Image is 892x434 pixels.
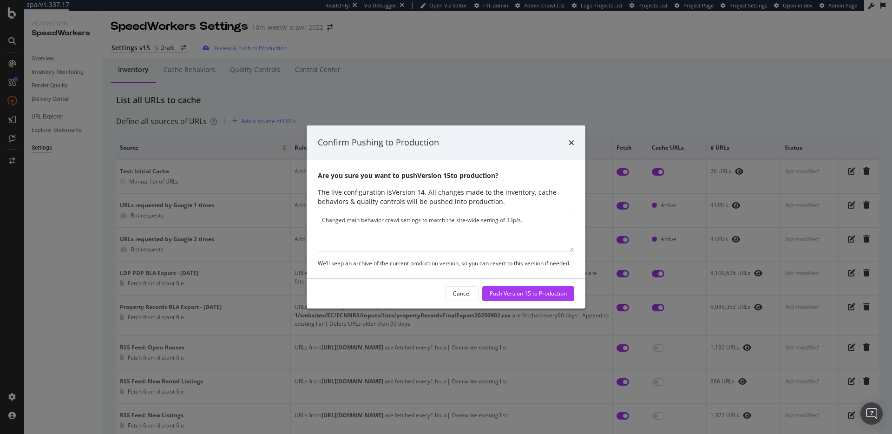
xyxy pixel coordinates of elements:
div: modal [307,125,585,309]
div: Push Version 15 to Production [490,289,567,297]
div: The live configuration is Version 14 . All changes made to the inventory, cache behaviors & quali... [318,188,574,206]
button: Cancel [445,286,479,301]
div: We’ll keep an archive of the current production version, so you can revert to this version if nee... [318,259,574,267]
div: Open Intercom Messenger [860,402,883,425]
textarea: Changed main behavior crawl settings to match the site-wide setting of 33p/s. [318,214,574,252]
div: Confirm Pushing to Production [318,137,439,149]
div: times [569,137,574,149]
b: Are you sure you want to push Version 15 to production? [318,171,498,180]
button: Push Version 15 to Production [482,286,574,301]
div: Cancel [453,289,471,297]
